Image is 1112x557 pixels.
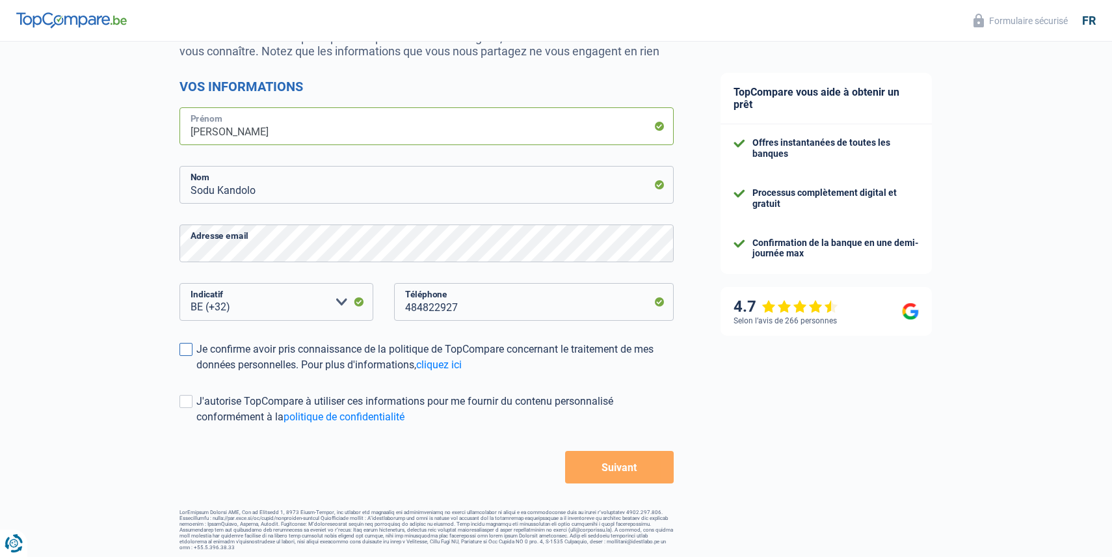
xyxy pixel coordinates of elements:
[565,451,674,483] button: Suivant
[416,359,462,371] a: cliquez ici
[966,10,1076,31] button: Formulaire sécurisé
[721,73,932,124] div: TopCompare vous aide à obtenir un prêt
[1082,14,1096,28] div: fr
[734,316,837,325] div: Selon l’avis de 266 personnes
[196,394,674,425] div: J'autorise TopCompare à utiliser ces informations pour me fournir du contenu personnalisé conform...
[179,509,674,550] footer: LorEmipsum Dolorsi AME, Con ad Elitsedd 1, 8973 Eiusm-Tempor, inc utlabor etd magnaaliq eni admin...
[16,12,127,28] img: TopCompare Logo
[179,31,674,58] p: Afin de trouver tous les prêts pour lesquelles vous êtes éligible, nous avons besoin de mieux vou...
[752,137,919,159] div: Offres instantanées de toutes les banques
[752,187,919,210] div: Processus complètement digital et gratuit
[284,411,404,423] a: politique de confidentialité
[196,342,674,373] div: Je confirme avoir pris connaissance de la politique de TopCompare concernant le traitement de mes...
[752,238,919,260] div: Confirmation de la banque en une demi-journée max
[3,417,4,418] img: Advertisement
[179,79,674,94] h2: Vos informations
[734,297,838,316] div: 4.7
[394,283,674,321] input: 401020304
